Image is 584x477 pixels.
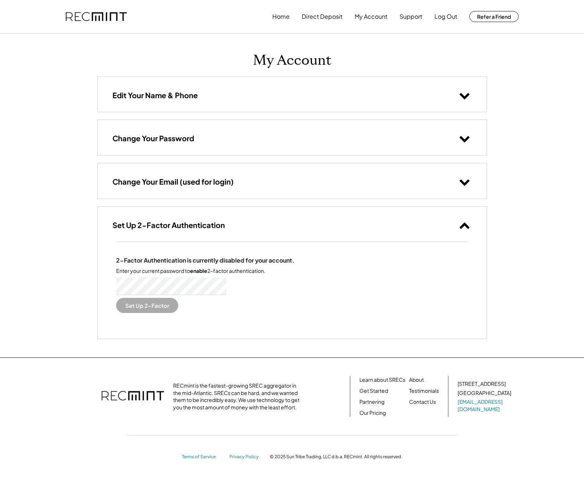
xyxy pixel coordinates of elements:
button: Refer a Friend [469,11,519,22]
div: RECmint is the fastest-growing SREC aggregator in the mid-Atlantic. SRECs can be hard, and we wan... [173,382,304,411]
a: Learn about SRECs [359,376,405,384]
div: © 2025 Sun Tribe Trading, LLC d.b.a. RECmint. All rights reserved. [270,454,402,460]
div: [STREET_ADDRESS] [458,380,506,388]
a: Terms of Service [182,454,222,460]
h3: Change Your Email (used for login) [112,177,234,186]
a: [EMAIL_ADDRESS][DOMAIN_NAME] [458,398,513,413]
button: Support [400,9,422,24]
a: Get Started [359,387,388,395]
a: Testimonials [409,387,439,395]
button: Log Out [434,9,457,24]
h3: Set Up 2-Factor Authentication [112,220,225,230]
button: My Account [355,9,387,24]
a: Our Pricing [359,409,386,417]
h1: My Account [253,52,332,69]
h3: Change Your Password [112,134,194,143]
h3: Edit Your Name & Phone [112,90,198,100]
a: About [409,376,424,384]
div: [GEOGRAPHIC_DATA] [458,389,511,397]
img: recmint-logotype%403x.png [66,12,127,21]
a: Contact Us [409,398,436,406]
strong: enable [190,267,207,274]
a: Partnering [359,398,384,406]
button: Direct Deposit [302,9,343,24]
div: Enter your current password to 2-factor authentication. [116,267,265,275]
button: Set Up 2-Factor [116,298,178,313]
img: recmint-logotype%403x.png [101,384,164,409]
div: 2-Factor Authentication is currently disabled for your account. [116,257,294,264]
button: Home [272,9,290,24]
a: Privacy Policy [229,454,262,460]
